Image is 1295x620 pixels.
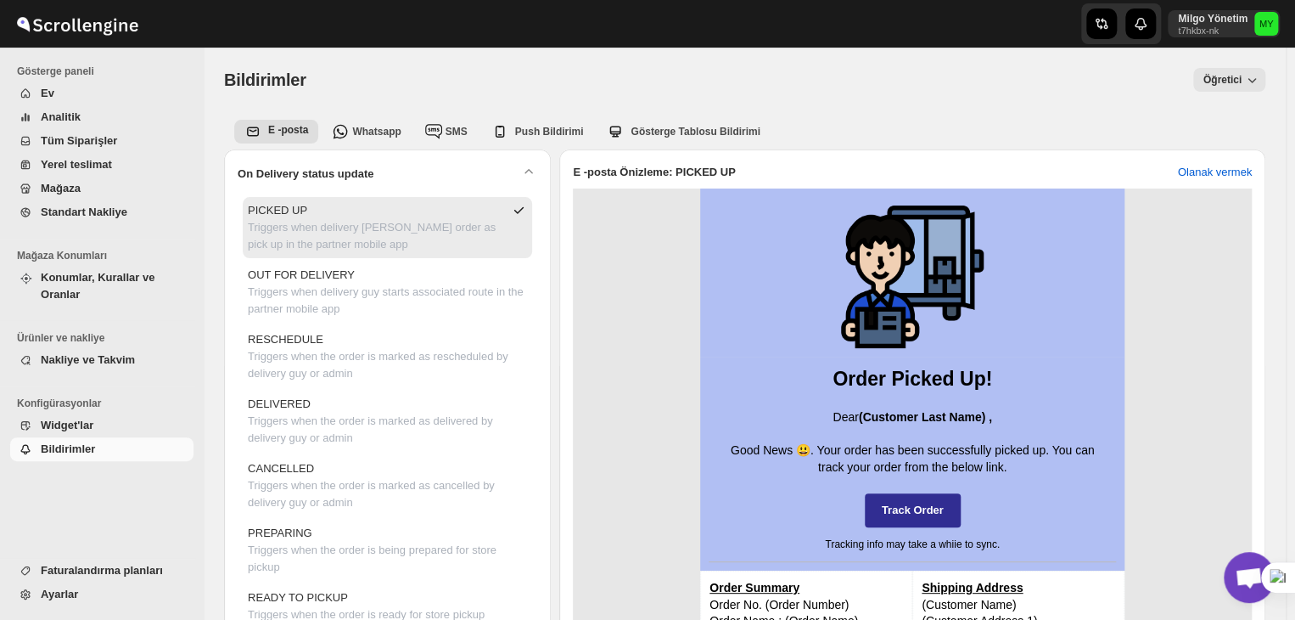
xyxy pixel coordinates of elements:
h2: E -posta Önizleme: PICKED UP [573,164,735,181]
h2: On Delivery status update [238,166,373,183]
button: whatsapp-tab [322,120,411,144]
span: Gösterge paneli [17,65,195,78]
p: Dear [717,409,1107,442]
p: (Customer Name) [922,597,1115,614]
button: PREPARINGTriggers when the order is being prepared for store pickup [243,520,532,581]
p: PICKED UP [248,202,503,219]
button: Nakliye ve Takvim [10,348,193,372]
span: Ev [41,87,54,99]
p: DELIVERED [248,396,527,413]
button: DELIVEREDTriggers when the order is marked as delivered by delivery guy or admin [243,391,532,452]
span: Widget'lar [41,419,93,431]
button: Ev [10,82,193,105]
p: Triggers when delivery guy starts associated route in the partner mobile app [248,284,527,318]
button: email-tab [234,120,318,144]
strong: Track Order [882,504,944,516]
button: Faturalandırma planları [10,559,193,583]
p: READY TO PICKUP [248,589,485,606]
span: Tüm Siparişler [41,134,117,147]
span: Whatsapp [352,126,401,138]
strong: Order Picked Up! [832,368,992,390]
span: Push Bildirimi [515,126,584,138]
strong: Shipping Address [922,581,1023,595]
span: Milgo Yönetim [1254,12,1278,36]
span: Tracking info may take a whiie to sync. [825,538,1000,550]
button: Konumlar, Kurallar ve Oranlar [10,266,193,307]
p: Triggers when the order is being prepared for store pickup [248,542,527,576]
span: Konfigürasyonlar [17,397,195,410]
p: t7hkbx-nk [1178,25,1247,36]
p: Triggers when delivery [PERSON_NAME] order as pick up in the partner mobile app [248,219,503,253]
p: PREPARING [248,525,527,542]
span: Ayarlar [41,588,78,600]
span: Nakliye ve Takvim [41,353,135,366]
button: PICKED UPTriggers when delivery [PERSON_NAME] order as pick up in the partner mobile app [243,197,532,258]
button: Öğretici [1193,68,1265,92]
span: Bildirimler [224,70,306,89]
span: Olanak vermek [1178,164,1252,181]
span: Yerel teslimat [41,158,112,171]
button: User menu [1168,10,1280,37]
span: SMS [446,126,468,138]
span: E -posta [268,124,308,136]
button: Bildirimler [10,437,193,461]
button: Olanak vermek [1168,159,1262,186]
p: Good News 😃. Your order has been successfully picked up. You can track your order from the below ... [717,442,1107,476]
span: Ürünler ve nakliye [17,331,195,345]
img: ScrollEngine [14,3,141,45]
p: Milgo Yönetim [1178,12,1247,25]
p: RESCHEDULE [248,331,527,348]
button: OUT FOR DELIVERYTriggers when delivery guy starts associated route in the partner mobile app [243,262,532,323]
p: Triggers when the order is marked as rescheduled by delivery guy or admin [248,348,527,382]
button: CANCELLEDTriggers when the order is marked as cancelled by delivery guy or admin [243,455,532,516]
p: Triggers when the order is marked as delivered by delivery guy or admin [248,413,527,447]
span: Bildirimler [41,442,95,455]
button: whatsapp-tab [415,120,478,144]
p: Order No. (Order Number) [709,597,903,614]
p: OUT FOR DELIVERY [248,267,527,284]
button: push-notification-tab [481,120,594,144]
p: CANCELLED [248,460,527,477]
p: Triggers when the order is marked as cancelled by delivery guy or admin [248,477,527,511]
button: RESCHEDULETriggers when the order is marked as rescheduled by delivery guy or admin [243,326,532,387]
span: Öğretici [1203,74,1242,87]
span: Standart Nakliye [41,206,127,218]
span: Faturalandırma planları [41,564,163,577]
span: Analitik [41,110,81,123]
text: MY [1259,19,1274,29]
strong: Order Summary [709,581,799,595]
button: Analitik [10,105,193,129]
button: Ayarlar [10,583,193,606]
button: webapp-tab [597,120,770,144]
a: Track Order [865,493,961,528]
span: Gösterge Tablosu Bildirimi [631,126,760,138]
button: Tüm Siparişler [10,129,193,153]
button: Widget'lar [10,414,193,437]
span: Konumlar, Kurallar ve Oranlar [41,271,154,301]
strong: (Customer Last Name) , [859,410,992,424]
span: Mağaza Konumları [17,249,195,262]
div: Açık sohbet [1224,552,1275,603]
span: Mağaza [41,182,81,194]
